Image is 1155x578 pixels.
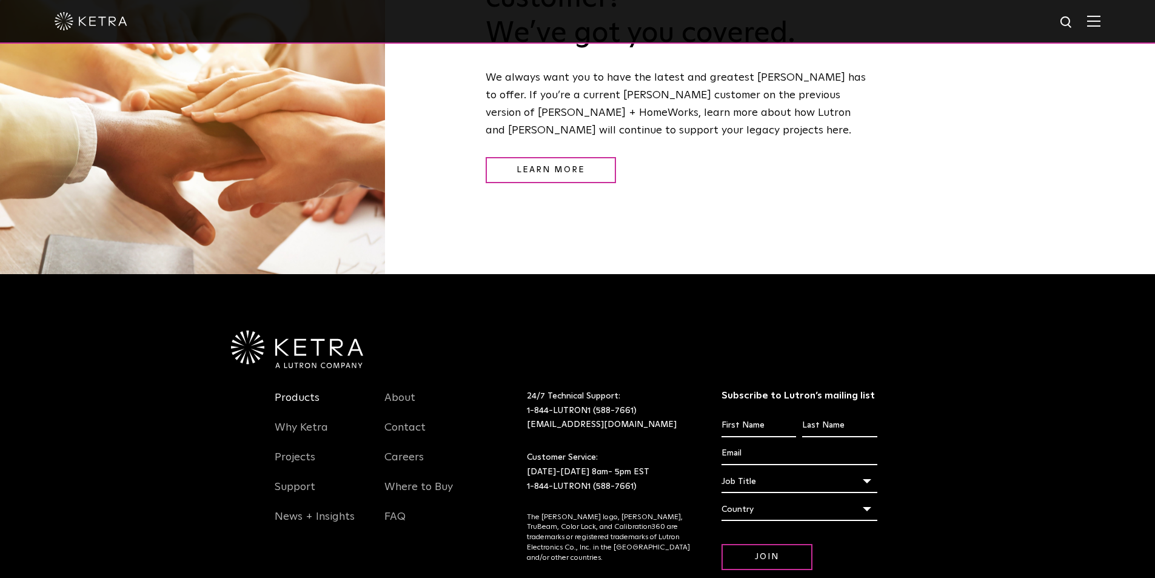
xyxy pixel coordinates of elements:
a: Support [275,480,315,508]
div: Navigation Menu [275,389,367,538]
input: First Name [721,414,796,437]
p: Customer Service: [DATE]-[DATE] 8am- 5pm EST [527,451,691,494]
a: News + Insights [275,510,355,538]
div: Country [721,498,877,521]
a: Contact [384,421,426,449]
div: Job Title [721,470,877,493]
a: 1-844-LUTRON1 (588-7661) [527,406,637,415]
a: Projects [275,451,315,479]
img: ketra-logo-2019-white [55,12,127,30]
a: [EMAIL_ADDRESS][DOMAIN_NAME] [527,420,677,429]
a: About [384,391,415,419]
h3: Subscribe to Lutron’s mailing list [721,389,877,402]
a: Products [275,391,320,419]
img: Ketra-aLutronCo_White_RGB [231,331,363,368]
a: Learn More [486,157,616,183]
p: We always want you to have the latest and greatest [PERSON_NAME] has to offer. If you’re a curren... [486,69,872,139]
p: 24/7 Technical Support: [527,389,691,432]
p: The [PERSON_NAME] logo, [PERSON_NAME], TruBeam, Color Lock, and Calibration360 are trademarks or ... [527,512,691,563]
img: search icon [1059,15,1074,30]
a: Where to Buy [384,480,453,508]
a: FAQ [384,510,406,538]
input: Email [721,442,877,465]
a: 1-844-LUTRON1 (588-7661) [527,482,637,491]
a: Careers [384,451,424,479]
div: Navigation Menu [384,389,477,538]
img: Hamburger%20Nav.svg [1087,15,1100,27]
a: Why Ketra [275,421,328,449]
input: Last Name [802,414,877,437]
input: Join [721,544,812,570]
